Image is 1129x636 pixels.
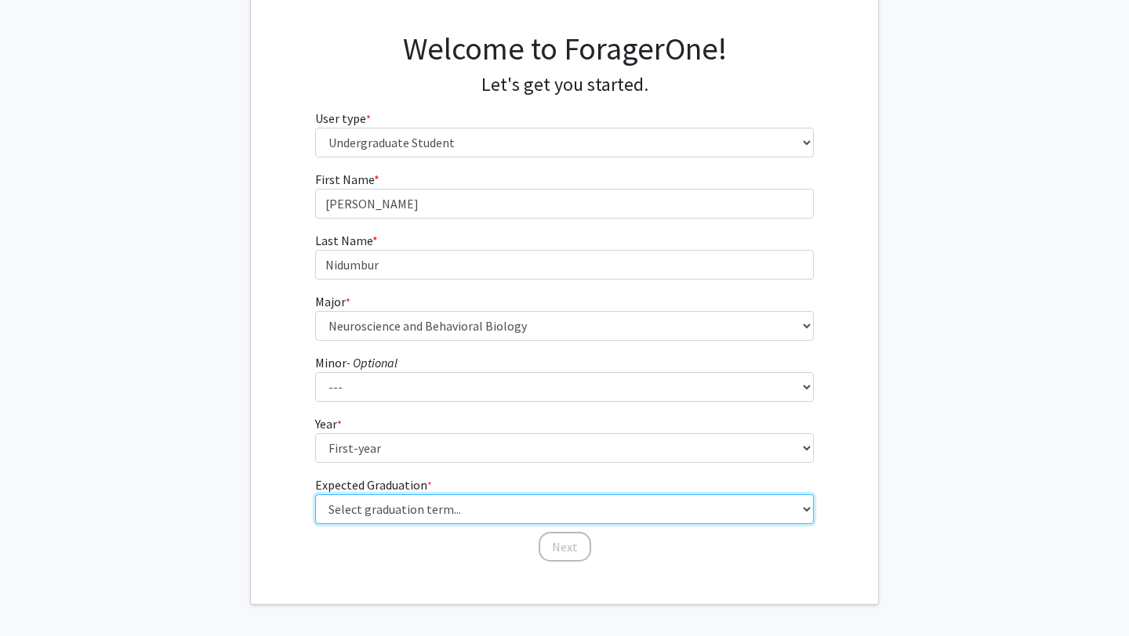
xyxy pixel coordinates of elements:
[315,172,374,187] span: First Name
[315,353,398,372] label: Minor
[12,566,67,624] iframe: Chat
[315,233,372,248] span: Last Name
[315,30,815,67] h1: Welcome to ForagerOne!
[315,475,432,494] label: Expected Graduation
[347,355,398,370] i: - Optional
[315,74,815,96] h4: Let's get you started.
[315,292,350,311] label: Major
[539,532,591,562] button: Next
[315,414,342,433] label: Year
[315,109,371,128] label: User type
